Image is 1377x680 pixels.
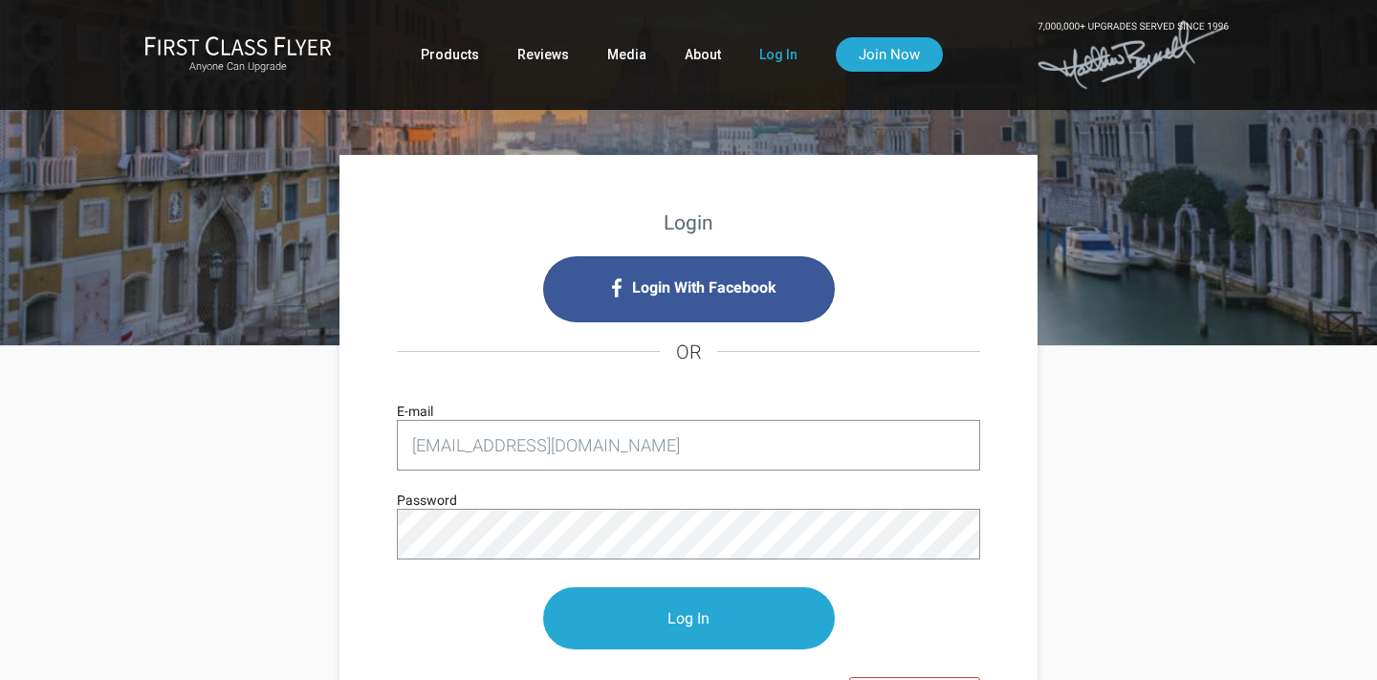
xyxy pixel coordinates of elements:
a: First Class FlyerAnyone Can Upgrade [144,35,332,74]
a: About [685,37,721,72]
a: Reviews [517,37,569,72]
strong: Login [664,211,713,234]
small: Anyone Can Upgrade [144,60,332,74]
a: Join Now [836,37,943,72]
label: E-mail [397,401,433,422]
a: Log In [759,37,798,72]
i: Login with Facebook [543,256,835,322]
input: Log In [543,587,835,649]
span: Login With Facebook [632,273,776,303]
h4: OR [397,322,980,382]
a: Media [607,37,646,72]
img: First Class Flyer [144,35,332,55]
label: Password [397,490,457,511]
a: Products [421,37,479,72]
